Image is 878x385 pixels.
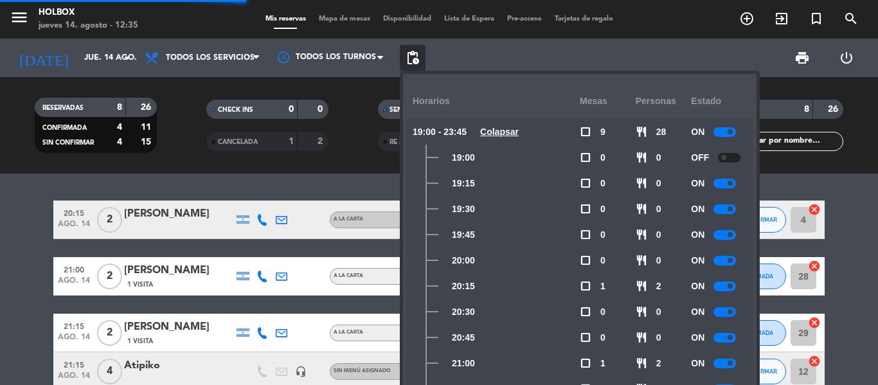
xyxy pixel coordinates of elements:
span: SENTADAS [390,107,424,113]
i: exit_to_app [774,11,789,26]
div: [PERSON_NAME] [124,206,233,222]
span: 0 [656,150,661,165]
span: 21:15 [58,357,90,372]
span: 1 [600,356,605,371]
span: Tarjetas de regalo [548,15,620,22]
strong: 8 [804,105,809,114]
span: 21:15 [58,318,90,333]
span: 0 [656,330,661,345]
span: check_box_outline_blank [580,332,591,343]
span: 2 [97,320,122,346]
i: [DATE] [10,44,78,72]
span: ON [691,305,704,319]
span: CHECK INS [218,107,253,113]
span: 0 [600,228,605,242]
span: 0 [600,150,605,165]
span: Mapa de mesas [312,15,377,22]
i: arrow_drop_down [120,50,135,66]
span: ago. 14 [58,276,90,291]
span: 20:15 [58,205,90,220]
span: 0 [600,176,605,191]
button: menu [10,8,29,31]
span: 4 [97,359,122,384]
span: SIN CONFIRMAR [42,139,94,146]
span: 21:00 [58,262,90,276]
span: Sin menú asignado [334,368,391,373]
div: [PERSON_NAME] [124,262,233,279]
span: restaurant [636,306,647,318]
span: print [794,50,810,66]
div: Estado [691,84,747,119]
span: check_box_outline_blank [580,229,591,240]
span: Mis reservas [259,15,312,22]
span: 1 [600,279,605,294]
span: restaurant [636,126,647,138]
span: RESERVADAS [42,105,84,111]
span: 0 [656,202,661,217]
span: ON [691,228,704,242]
span: restaurant [636,255,647,266]
i: headset_mic [295,366,307,377]
span: Pre-acceso [501,15,548,22]
strong: 2 [318,137,325,146]
span: 2 [656,279,661,294]
span: CONFIRMADA [735,329,773,336]
div: LOG OUT [824,39,868,77]
i: cancel [808,203,821,216]
span: CANCELADA [218,139,258,145]
span: 0 [656,176,661,191]
span: check_box_outline_blank [580,177,591,189]
span: ON [691,356,704,371]
strong: 0 [318,105,325,114]
span: check_box_outline_blank [580,203,591,215]
strong: 0 [289,105,294,114]
strong: 8 [117,103,122,112]
strong: 26 [141,103,154,112]
span: 19:15 [452,176,475,191]
span: 1 Visita [127,280,153,290]
span: restaurant [636,203,647,215]
span: Lista de Espera [438,15,501,22]
span: 1 Visita [127,336,153,346]
i: cancel [808,260,821,273]
i: turned_in_not [809,11,824,26]
div: [PERSON_NAME] [124,319,233,336]
i: add_circle_outline [739,11,755,26]
span: restaurant [636,357,647,369]
div: Horarios [413,84,580,119]
span: Todos los servicios [166,53,255,62]
span: check_box_outline_blank [580,357,591,369]
div: personas [636,84,692,119]
span: check_box_outline_blank [580,255,591,266]
span: RE AGENDADA [390,139,437,145]
span: 19:45 [452,228,475,242]
span: 2 [97,207,122,233]
span: check_box_outline_blank [580,126,591,138]
strong: 4 [117,138,122,147]
span: pending_actions [405,50,420,66]
span: 20:15 [452,279,475,294]
span: ON [691,176,704,191]
i: power_settings_new [839,50,854,66]
span: 9 [600,125,605,139]
div: jueves 14. agosto - 12:35 [39,19,138,32]
span: check_box_outline_blank [580,306,591,318]
strong: 26 [828,105,841,114]
div: Holbox [39,6,138,19]
i: cancel [808,316,821,329]
span: 0 [600,253,605,268]
span: 20:30 [452,305,475,319]
i: search [843,11,859,26]
span: 0 [600,202,605,217]
span: OFF [691,150,709,165]
span: 0 [656,305,661,319]
span: ON [691,253,704,268]
span: 28 [656,125,667,139]
div: Atipiko [124,357,233,374]
span: ago. 14 [58,333,90,348]
span: A LA CARTA [334,330,363,335]
span: 20:45 [452,330,475,345]
span: A LA CARTA [334,273,363,278]
strong: 4 [117,123,122,132]
span: 0 [600,305,605,319]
